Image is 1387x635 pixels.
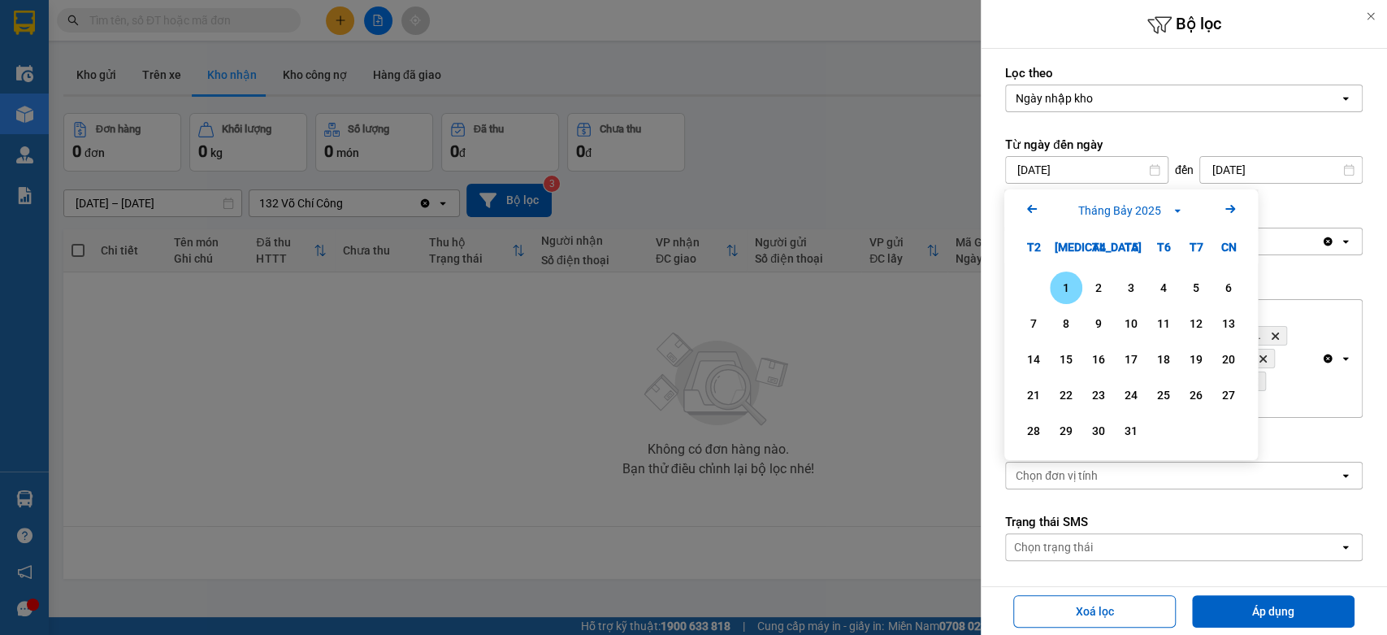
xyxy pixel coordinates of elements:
div: Choose Thứ Hai, tháng 07 7 2025. It's available. [1017,307,1050,340]
div: Choose Thứ Hai, tháng 07 28 2025. It's available. [1017,415,1050,447]
div: 10 [1120,314,1142,333]
svg: Delete [1270,331,1280,341]
div: 18 [1152,350,1175,369]
svg: Clear all [1321,352,1334,365]
div: 28 [1022,421,1045,441]
input: Selected Ngày nhập kho. [1094,90,1096,107]
svg: open [1339,92,1352,105]
h6: Bộ lọc [981,12,1387,37]
label: Trạng thái SMS [1005,514,1363,530]
div: Choose Thứ Bảy, tháng 07 5 2025. It's available. [1180,272,1212,304]
div: 11 [1152,314,1175,333]
button: Áp dụng [1192,595,1354,628]
div: Chọn đơn vị tính [1016,468,1098,484]
div: Choose Thứ Tư, tháng 07 2 2025. It's available. [1082,272,1115,304]
div: Choose Thứ Năm, tháng 07 17 2025. It's available. [1115,343,1147,376]
svg: Delete [1258,354,1268,363]
div: Choose Thứ Sáu, tháng 07 11 2025. It's available. [1147,307,1180,340]
div: Choose Thứ Bảy, tháng 07 19 2025. It's available. [1180,343,1212,376]
div: 30 [1087,421,1110,441]
svg: Arrow Right [1220,199,1240,219]
div: Choose Chủ Nhật, tháng 07 20 2025. It's available. [1212,343,1245,376]
div: Choose Thứ Năm, tháng 07 3 2025. It's available. [1115,272,1147,304]
div: Choose Thứ Ba, tháng 07 15 2025. It's available. [1050,343,1082,376]
div: Choose Thứ Tư, tháng 07 23 2025. It's available. [1082,379,1115,411]
div: 16 [1087,350,1110,369]
div: 19 [1185,350,1207,369]
div: 23 [1087,385,1110,405]
div: 14 [1022,350,1045,369]
div: 22 [1055,385,1077,405]
div: CN [1212,231,1245,263]
div: Choose Thứ Sáu, tháng 07 18 2025. It's available. [1147,343,1180,376]
button: Tháng Bảy 2025 [1073,202,1189,220]
div: Choose Thứ Tư, tháng 07 16 2025. It's available. [1082,343,1115,376]
div: 6 [1217,278,1240,298]
div: 13 [1217,314,1240,333]
div: Choose Thứ Năm, tháng 07 10 2025. It's available. [1115,307,1147,340]
svg: open [1339,235,1352,248]
div: Choose Thứ Sáu, tháng 07 25 2025. It's available. [1147,379,1180,411]
div: 12 [1185,314,1207,333]
svg: Arrow Left [1022,199,1042,219]
svg: Clear value [1321,235,1334,248]
button: Previous month. [1022,199,1042,221]
div: Choose Thứ Ba, tháng 07 22 2025. It's available. [1050,379,1082,411]
div: Ngày nhập kho [1016,90,1093,107]
label: [DEMOGRAPHIC_DATA] cước [1005,585,1363,602]
div: 1 [1055,278,1077,298]
svg: open [1339,352,1352,365]
div: Choose Thứ Hai, tháng 07 21 2025. It's available. [1017,379,1050,411]
div: 26 [1185,385,1207,405]
label: Từ ngày đến ngày [1005,137,1363,153]
div: T2 [1017,231,1050,263]
div: T5 [1115,231,1147,263]
svg: open [1339,469,1352,482]
div: 24 [1120,385,1142,405]
div: 4 [1152,278,1175,298]
div: Choose Chủ Nhật, tháng 07 6 2025. It's available. [1212,272,1245,304]
div: 8 [1055,314,1077,333]
div: Chọn trạng thái [1014,539,1093,555]
div: 31 [1120,421,1142,441]
div: 20 [1217,350,1240,369]
div: 3 [1120,278,1142,298]
input: Select a date. [1006,157,1168,183]
div: Choose Thứ Ba, tháng 07 8 2025. It's available. [1050,307,1082,340]
div: T4 [1082,231,1115,263]
div: Choose Thứ Ba, tháng 07 1 2025. It's available. [1050,272,1082,304]
div: 27 [1217,385,1240,405]
div: Choose Thứ Tư, tháng 07 30 2025. It's available. [1082,415,1115,447]
div: [MEDICAL_DATA] [1050,231,1082,263]
div: Calendar. [1004,189,1258,460]
svg: open [1339,541,1352,554]
input: Select a date. [1200,157,1362,183]
div: 2 [1087,278,1110,298]
div: 15 [1055,350,1077,369]
span: đến [1175,162,1194,178]
div: 7 [1022,314,1045,333]
div: Choose Thứ Sáu, tháng 07 4 2025. It's available. [1147,272,1180,304]
div: Choose Chủ Nhật, tháng 07 27 2025. It's available. [1212,379,1245,411]
div: Choose Thứ Năm, tháng 07 24 2025. It's available. [1115,379,1147,411]
div: 25 [1152,385,1175,405]
button: Xoá lọc [1013,595,1176,628]
div: Choose Thứ Hai, tháng 07 14 2025. It's available. [1017,343,1050,376]
div: 9 [1087,314,1110,333]
div: Choose Thứ Năm, tháng 07 31 2025. It's available. [1115,415,1147,447]
button: Next month. [1220,199,1240,221]
div: Choose Thứ Bảy, tháng 07 12 2025. It's available. [1180,307,1212,340]
div: Choose Chủ Nhật, tháng 07 13 2025. It's available. [1212,307,1245,340]
div: 29 [1055,421,1077,441]
div: 5 [1185,278,1207,298]
div: Choose Thứ Bảy, tháng 07 26 2025. It's available. [1180,379,1212,411]
div: T6 [1147,231,1180,263]
div: 17 [1120,350,1142,369]
div: Choose Thứ Ba, tháng 07 29 2025. It's available. [1050,415,1082,447]
label: Lọc theo [1005,65,1363,81]
div: T7 [1180,231,1212,263]
div: Choose Thứ Tư, tháng 07 9 2025. It's available. [1082,307,1115,340]
div: 21 [1022,385,1045,405]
